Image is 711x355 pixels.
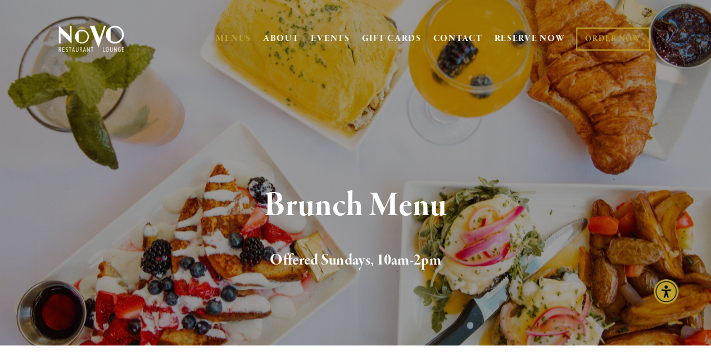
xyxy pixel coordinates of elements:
a: MENUS [216,33,251,44]
img: Novo Restaurant &amp; Lounge [56,25,126,53]
a: GIFT CARDS [362,28,422,49]
a: RESERVE NOW [494,28,565,49]
h2: Offered Sundays, 10am-2pm [74,249,637,272]
a: ORDER NOW [576,28,650,51]
a: CONTACT [433,28,483,49]
div: Accessibility Menu [654,279,678,304]
a: EVENTS [311,33,350,44]
h1: Brunch Menu [74,188,637,224]
a: ABOUT [263,33,300,44]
